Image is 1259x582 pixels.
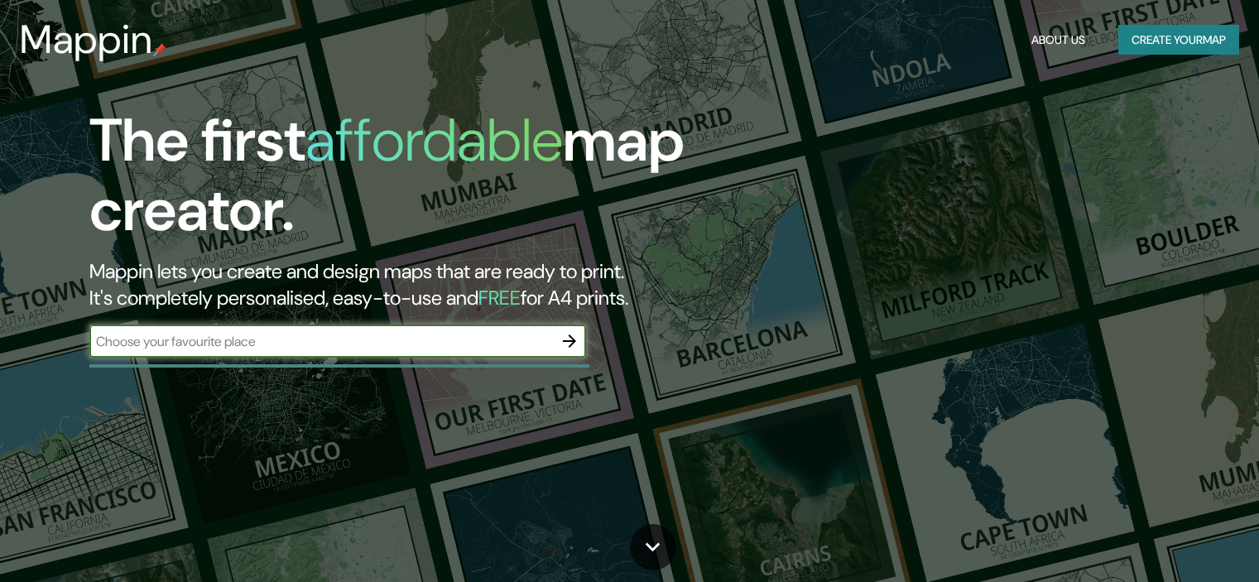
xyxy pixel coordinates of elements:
h3: Mappin [20,17,153,63]
h2: Mappin lets you create and design maps that are ready to print. It's completely personalised, eas... [89,258,719,311]
button: Create yourmap [1118,25,1239,55]
h1: affordable [305,102,563,179]
h5: FREE [478,285,521,310]
button: About Us [1025,25,1092,55]
h1: The first map creator. [89,106,719,258]
input: Choose your favourite place [89,332,553,351]
img: mappin-pin [153,43,166,56]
